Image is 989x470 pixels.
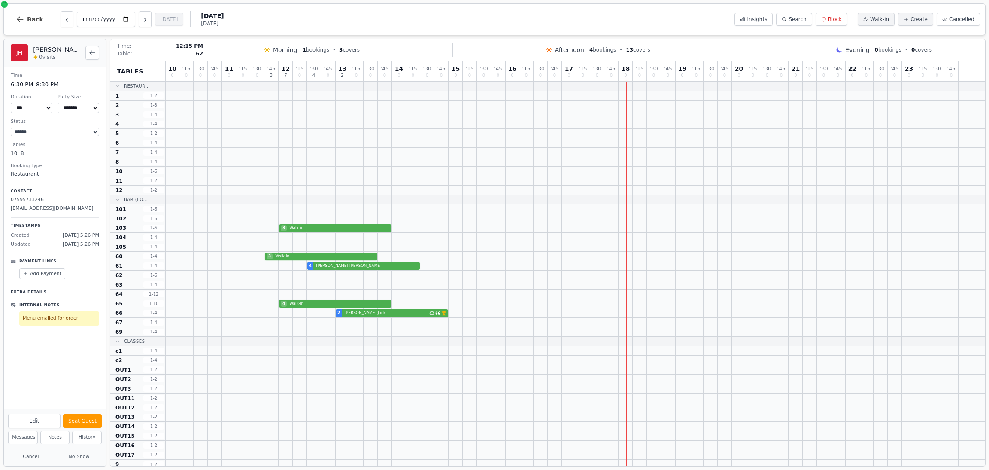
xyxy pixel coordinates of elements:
[723,73,726,78] span: 0
[124,338,145,345] span: Classes
[749,66,757,71] span: : 15
[11,223,99,229] p: Timestamps
[143,177,164,184] span: 1 - 2
[622,66,630,72] span: 18
[766,73,768,78] span: 0
[115,159,119,165] span: 8
[341,73,343,78] span: 2
[115,92,119,99] span: 1
[124,196,148,203] span: Bar (Fo...
[11,196,99,204] p: 07595733246
[409,66,417,71] span: : 15
[949,16,974,23] span: Cancelled
[794,73,797,78] span: 0
[819,66,828,71] span: : 30
[115,187,123,194] span: 12
[734,13,773,26] button: Insights
[11,141,99,149] dt: Tables
[324,66,332,71] span: : 45
[115,319,123,326] span: 67
[875,46,901,53] span: bookings
[115,461,119,468] span: 9
[288,301,390,307] span: Walk-in
[667,73,669,78] span: 0
[19,302,60,308] p: Internal Notes
[423,66,431,71] span: : 30
[607,66,615,71] span: : 45
[905,66,913,72] span: 23
[808,73,811,78] span: 0
[273,253,376,259] span: Walk-in
[709,73,712,78] span: 0
[610,73,613,78] span: 0
[452,66,460,72] span: 15
[115,140,119,146] span: 6
[848,66,856,72] span: 22
[635,66,643,71] span: : 15
[735,66,743,72] span: 20
[437,66,445,71] span: : 45
[565,66,573,72] span: 17
[58,94,99,101] dt: Party Size
[936,73,938,78] span: 0
[911,46,932,53] span: covers
[816,13,847,26] button: Block
[115,376,131,383] span: OUT2
[907,73,910,78] span: 0
[596,73,598,78] span: 0
[143,385,164,392] span: 1 - 2
[171,73,173,78] span: 0
[281,225,287,231] span: 3
[11,118,99,125] dt: Status
[589,47,593,53] span: 4
[910,16,928,23] span: Create
[288,225,390,231] span: Walk-in
[343,310,428,316] span: [PERSON_NAME] Jack
[893,73,896,78] span: 0
[143,329,164,335] span: 1 - 4
[706,66,714,71] span: : 30
[196,66,204,71] span: : 30
[681,73,683,78] span: 0
[143,102,164,108] span: 1 - 3
[196,50,203,57] span: 62
[143,461,164,468] span: 1 - 2
[482,73,485,78] span: 0
[115,272,123,279] span: 62
[789,16,806,23] span: Search
[143,111,164,118] span: 1 - 4
[115,300,123,307] span: 65
[752,73,754,78] span: 0
[352,66,360,71] span: : 15
[282,66,290,72] span: 12
[550,66,558,71] span: : 45
[143,187,164,193] span: 1 - 2
[143,262,164,269] span: 1 - 4
[115,310,123,317] span: 66
[468,73,471,78] span: 0
[63,232,99,239] span: [DATE] 5:26 PM
[201,20,224,27] span: [DATE]
[624,73,627,78] span: 0
[776,13,812,26] button: Search
[649,66,658,71] span: : 30
[115,215,126,222] span: 102
[267,66,275,71] span: : 45
[777,66,785,71] span: : 45
[115,329,123,336] span: 69
[858,13,895,26] button: Walk-in
[143,404,164,411] span: 1 - 2
[33,45,80,54] h2: [PERSON_NAME] [PERSON_NAME]
[115,366,131,373] span: OUT1
[143,140,164,146] span: 1 - 4
[143,244,164,250] span: 1 - 4
[511,73,513,78] span: 0
[589,46,616,53] span: bookings
[61,11,73,27] button: Previous day
[143,130,164,137] span: 1 - 2
[395,66,403,72] span: 14
[72,431,102,444] button: History
[115,262,123,269] span: 61
[273,46,297,54] span: Morning
[143,272,164,278] span: 1 - 6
